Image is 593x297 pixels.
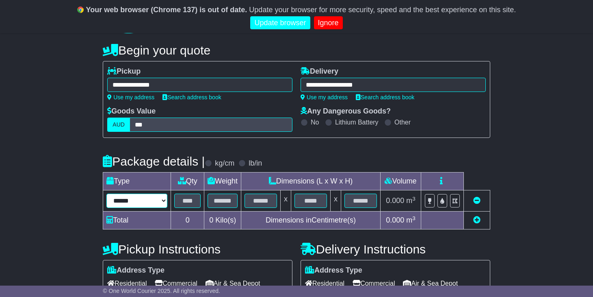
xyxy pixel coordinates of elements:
a: Update browser [250,16,310,30]
td: Weight [204,173,241,190]
a: Use my address [301,94,348,100]
label: Other [394,118,411,126]
label: Lithium Battery [335,118,379,126]
span: m [406,197,416,205]
span: Update your browser for more security, speed and the best experience on this site. [249,6,516,14]
a: Use my address [107,94,154,100]
span: © One World Courier 2025. All rights reserved. [103,288,220,294]
span: m [406,216,416,224]
span: Air & Sea Depot [206,277,260,290]
span: Commercial [155,277,197,290]
sup: 3 [412,215,416,221]
sup: 3 [412,196,416,202]
td: Total [103,212,171,229]
b: Your web browser (Chrome 137) is out of date. [86,6,247,14]
td: 0 [171,212,204,229]
td: Type [103,173,171,190]
a: Search address book [356,94,414,100]
a: Ignore [314,16,343,30]
td: Dimensions in Centimetre(s) [241,212,381,229]
label: AUD [107,118,130,132]
label: kg/cm [215,159,234,168]
label: Goods Value [107,107,156,116]
a: Add new item [473,216,480,224]
label: lb/in [249,159,262,168]
label: Any Dangerous Goods? [301,107,391,116]
label: Pickup [107,67,141,76]
label: Address Type [305,266,362,275]
a: Search address book [162,94,221,100]
span: Residential [107,277,147,290]
span: Residential [305,277,344,290]
h4: Begin your quote [103,44,490,57]
h4: Delivery Instructions [301,242,490,256]
td: x [331,190,341,212]
label: No [311,118,319,126]
td: Volume [381,173,421,190]
td: Dimensions (L x W x H) [241,173,381,190]
span: Commercial [353,277,395,290]
h4: Pickup Instructions [103,242,292,256]
span: Air & Sea Depot [403,277,458,290]
span: 0 [209,216,213,224]
a: Remove this item [473,197,480,205]
td: Qty [171,173,204,190]
span: 0.000 [386,216,404,224]
td: x [281,190,291,212]
span: 0.000 [386,197,404,205]
label: Delivery [301,67,338,76]
td: Kilo(s) [204,212,241,229]
h4: Package details | [103,155,205,168]
label: Address Type [107,266,164,275]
